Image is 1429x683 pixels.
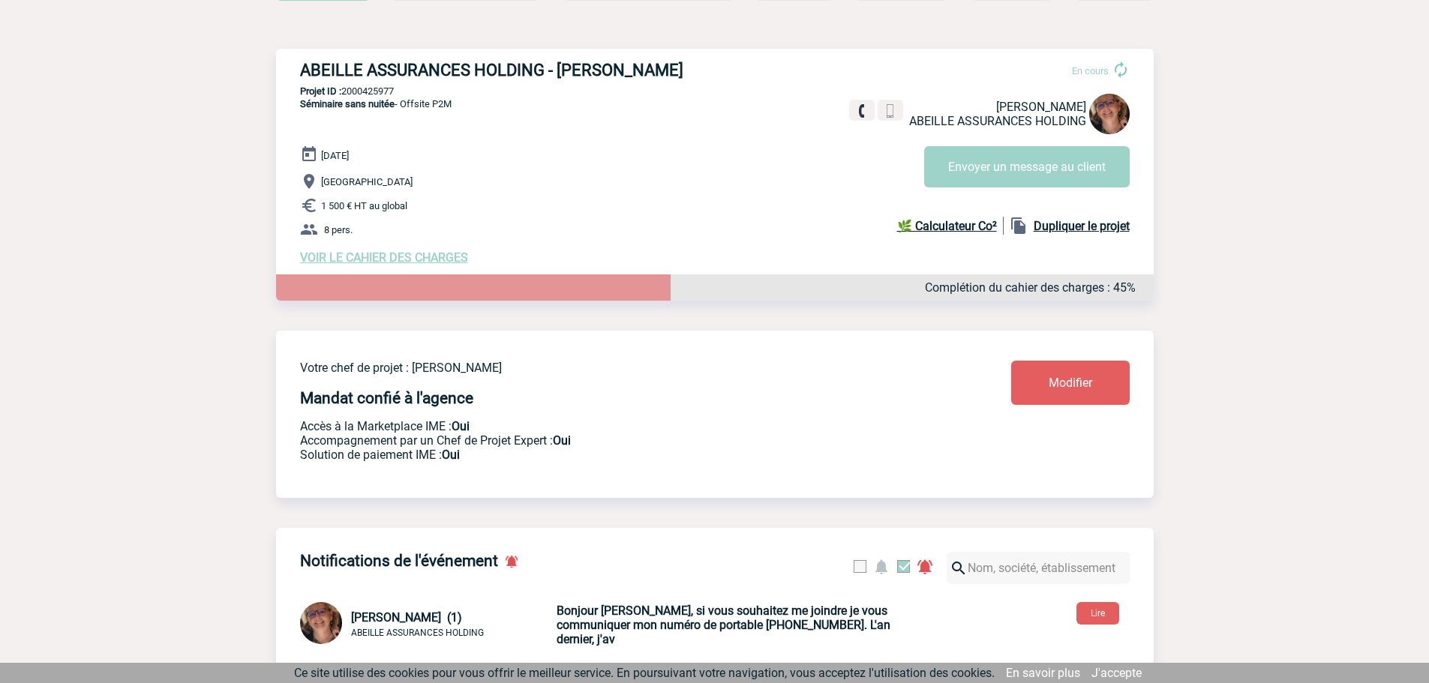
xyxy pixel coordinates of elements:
[300,389,473,407] h4: Mandat confié à l'agence
[1049,376,1092,390] span: Modifier
[897,219,997,233] b: 🌿 Calculateur Co²
[351,610,462,625] span: [PERSON_NAME] (1)
[300,433,923,448] p: Prestation payante
[1072,65,1109,76] span: En cours
[1034,219,1130,233] b: Dupliquer le projet
[884,104,897,118] img: portable.png
[300,98,452,109] span: - Offsite P2M
[442,448,460,462] b: Oui
[924,146,1130,187] button: Envoyer un message au client
[300,602,554,647] div: Conversation privée : Client - Agence
[1064,605,1131,619] a: Lire
[452,419,470,433] b: Oui
[300,98,395,109] span: Séminaire sans nuitée
[321,150,349,161] span: [DATE]
[300,85,341,97] b: Projet ID :
[276,85,1154,97] p: 2000425977
[300,250,468,265] a: VOIR LE CAHIER DES CHARGES
[300,61,750,79] h3: ABEILLE ASSURANCES HOLDING - [PERSON_NAME]
[300,552,498,570] h4: Notifications de l'événement
[300,448,923,462] p: Conformité aux process achat client, Prise en charge de la facturation, Mutualisation de plusieur...
[351,628,484,638] span: ABEILLE ASSURANCES HOLDING
[1089,94,1130,134] img: 128244-0.jpg
[855,104,869,118] img: fixe.png
[321,200,407,211] span: 1 500 € HT au global
[553,433,571,448] b: Oui
[294,666,995,680] span: Ce site utilise des cookies pour vous offrir le meilleur service. En poursuivant votre navigation...
[300,361,923,375] p: Votre chef de projet : [PERSON_NAME]
[557,604,890,646] b: Bonjour [PERSON_NAME], si vous souhaitez me joindre je vous communiquer mon numéro de portable [P...
[996,100,1086,114] span: [PERSON_NAME]
[897,217,1004,235] a: 🌿 Calculateur Co²
[324,224,353,235] span: 8 pers.
[1076,602,1119,625] button: Lire
[1006,666,1080,680] a: En savoir plus
[1091,666,1142,680] a: J'accepte
[909,114,1086,128] span: ABEILLE ASSURANCES HOLDING
[300,617,909,631] a: [PERSON_NAME] (1) ABEILLE ASSURANCES HOLDING Bonjour [PERSON_NAME], si vous souhaitez me joindre ...
[300,602,342,644] img: 128244-0.jpg
[1010,217,1028,235] img: file_copy-black-24dp.png
[300,419,923,433] p: Accès à la Marketplace IME :
[321,176,413,187] span: [GEOGRAPHIC_DATA]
